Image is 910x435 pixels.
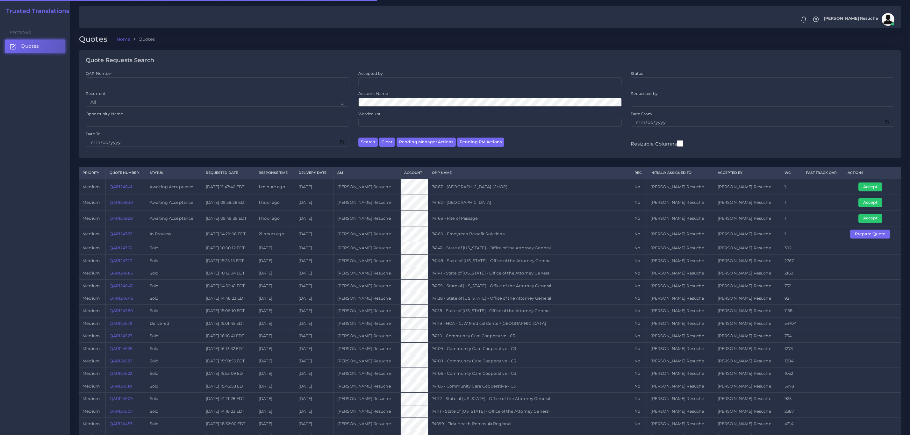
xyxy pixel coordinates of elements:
[428,226,631,242] td: 74160 - Empyrean Benefit Solutions
[631,280,647,292] td: No
[146,254,202,267] td: Sold
[428,342,631,355] td: 74109 - Community Care Cooperative - C3
[82,421,100,426] span: medium
[358,71,383,76] label: Accepted by
[428,292,631,304] td: 74138 - State of [US_STATE] - Office of the Attorney General
[400,167,428,179] th: Account
[428,254,631,267] td: 74148 - State of [US_STATE] - Office of the Attorney General
[21,43,39,50] span: Quotes
[333,226,400,242] td: [PERSON_NAME] Resuche
[647,342,714,355] td: [PERSON_NAME] Resuche
[781,254,802,267] td: 2767
[86,57,154,64] h4: Quote Requests Search
[631,139,683,147] label: Resizable Columns
[714,380,781,392] td: [PERSON_NAME] Resuche
[428,242,631,254] td: 74147 - State of [US_STATE] - Office of the Attorney General
[255,305,295,317] td: [DATE]
[714,226,781,242] td: [PERSON_NAME] Resuche
[146,179,202,195] td: Awaiting Acceptance
[333,280,400,292] td: [PERSON_NAME] Resuche
[781,417,802,430] td: 4314
[110,396,133,401] a: QAR124509
[647,393,714,405] td: [PERSON_NAME] Resuche
[428,280,631,292] td: 74139 - State of [US_STATE] - Office of the Attorney General
[110,232,132,236] a: QAR124783
[146,330,202,342] td: Sold
[202,342,255,355] td: [DATE] 16:13:32 EDT
[631,355,647,367] td: No
[295,195,333,210] td: [DATE]
[677,139,683,147] input: Resizable Columns
[428,417,631,430] td: 74099 - TidalHealth Peninsula Regional
[82,258,100,263] span: medium
[781,380,802,392] td: 5978
[824,17,878,21] span: [PERSON_NAME] Resuche
[86,111,123,117] label: Opportunity Name
[457,138,504,147] button: Pending PM Actions
[714,367,781,380] td: [PERSON_NAME] Resuche
[333,167,400,179] th: AM
[255,317,295,330] td: [DATE]
[428,367,631,380] td: 74106 - Community Care Cooperative - C3
[255,292,295,304] td: [DATE]
[333,179,400,195] td: [PERSON_NAME] Resuche
[82,246,100,250] span: medium
[295,367,333,380] td: [DATE]
[428,330,631,342] td: 74110 - Community Care Cooperative - C3
[202,195,255,210] td: [DATE] 09:58:28 EDT
[82,308,100,313] span: medium
[110,283,133,288] a: QAR124647
[202,367,255,380] td: [DATE] 15:53:09 EDT
[428,195,631,210] td: 74162 - [GEOGRAPHIC_DATA]
[255,342,295,355] td: [DATE]
[255,393,295,405] td: [DATE]
[295,267,333,280] td: [DATE]
[714,179,781,195] td: [PERSON_NAME] Resuche
[781,242,802,254] td: 392
[714,330,781,342] td: [PERSON_NAME] Resuche
[255,210,295,226] td: 1 hour ago
[647,179,714,195] td: [PERSON_NAME] Resuche
[10,30,31,35] span: Sections
[146,242,202,254] td: Sold
[781,267,802,280] td: 2162
[781,342,802,355] td: 1273
[255,254,295,267] td: [DATE]
[255,195,295,210] td: 1 hour ago
[295,292,333,304] td: [DATE]
[631,91,658,96] label: Requested by
[146,226,202,242] td: In Process
[110,421,133,426] a: QAR124453
[858,200,887,205] a: Accept
[110,200,133,205] a: QAR124830
[333,393,400,405] td: [PERSON_NAME] Resuche
[110,409,133,414] a: QAR124507
[146,405,202,417] td: Sold
[333,355,400,367] td: [PERSON_NAME] Resuche
[858,182,882,191] button: Accept
[358,91,388,96] label: Account Name
[295,380,333,392] td: [DATE]
[82,232,100,236] span: medium
[714,280,781,292] td: [PERSON_NAME] Resuche
[110,308,133,313] a: QAR124580
[631,330,647,342] td: No
[781,167,802,179] th: WC
[397,138,456,147] button: Pending Manager Actions
[82,396,100,401] span: medium
[631,71,643,76] label: Status
[333,342,400,355] td: [PERSON_NAME] Resuche
[647,305,714,317] td: [PERSON_NAME] Resuche
[202,280,255,292] td: [DATE] 14:50:41 EDT
[110,271,133,275] a: QAR124686
[379,138,395,147] button: Clear
[714,417,781,430] td: [PERSON_NAME] Resuche
[202,267,255,280] td: [DATE] 10:12:04 EDT
[844,167,901,179] th: Actions
[333,330,400,342] td: [PERSON_NAME] Resuche
[821,13,897,26] a: [PERSON_NAME] Resucheavatar
[86,71,112,76] label: QAR Number
[295,405,333,417] td: [DATE]
[255,405,295,417] td: [DATE]
[82,184,100,189] span: medium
